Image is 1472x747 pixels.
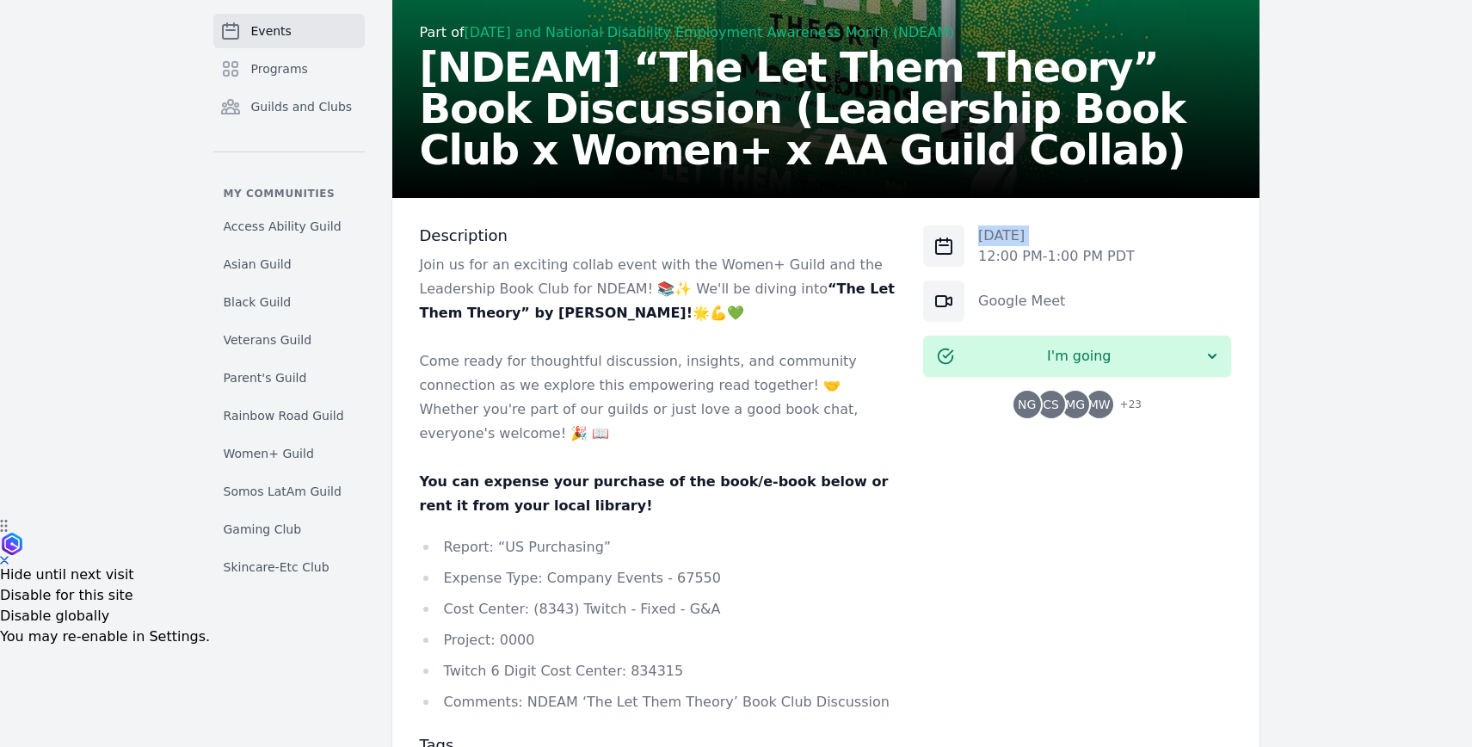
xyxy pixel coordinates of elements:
[923,336,1231,377] button: I'm going
[251,60,308,77] span: Programs
[1110,394,1142,418] span: + 23
[224,218,342,235] span: Access Ability Guild
[978,246,1135,267] p: 12:00 PM - 1:00 PM PDT
[213,52,365,86] a: Programs
[420,225,896,246] h3: Description
[420,597,896,621] li: Cost Center: (8343) Twitch - Fixed - G&A
[224,369,307,386] span: Parent's Guild
[420,253,896,325] p: Join us for an exciting collab event with the Women+ Guild and the Leadership Book Club for NDEAM...
[213,90,365,124] a: Guilds and Clubs
[213,400,365,431] a: Rainbow Road Guild
[978,225,1135,246] p: [DATE]
[420,281,895,321] strong: “The Let Them Theory” by [PERSON_NAME]!
[224,331,312,349] span: Veterans Guild
[420,566,896,590] li: Expense Type: Company Events - 67550
[213,14,365,571] nav: Sidebar
[213,476,365,507] a: Somos LatAm Guild
[465,24,955,40] a: [DATE] and National Disability Employment Awareness Month (NDEAM)
[224,293,292,311] span: Black Guild
[213,552,365,583] a: Skincare-Etc Club
[1043,398,1059,411] span: CS
[251,22,292,40] span: Events
[420,473,889,514] strong: You can expense your purchase of the book/e-book below or rent it from your local library!
[420,628,896,652] li: Project: 0000
[213,514,365,545] a: Gaming Club
[420,690,896,714] li: Comments: NDEAM ‘The Let Them Theory’ Book Club Discussion
[420,349,896,446] p: Come ready for thoughtful discussion, insights, and community connection as we explore this empow...
[251,98,353,115] span: Guilds and Clubs
[1018,398,1036,411] span: NG
[224,445,314,462] span: Women+ Guild
[213,249,365,280] a: Asian Guild
[213,187,365,201] p: My communities
[213,362,365,393] a: Parent's Guild
[1088,398,1111,411] span: MW
[224,521,302,538] span: Gaming Club
[213,14,365,48] a: Events
[224,483,342,500] span: Somos LatAm Guild
[420,46,1232,170] h2: [NDEAM] “The Let Them Theory” Book Discussion (Leadership Book Club x Women+ x AA Guild Collab)
[213,438,365,469] a: Women+ Guild
[224,256,292,273] span: Asian Guild
[420,659,896,683] li: Twitch 6 Digit Cost Center: 834315
[213,324,365,355] a: Veterans Guild
[224,559,330,576] span: Skincare-Etc Club
[420,535,896,559] li: Report: “US Purchasing”
[213,211,365,242] a: Access Ability Guild
[213,287,365,318] a: Black Guild
[954,346,1204,367] span: I'm going
[1065,398,1085,411] span: MG
[978,293,1065,309] a: Google Meet
[224,407,344,424] span: Rainbow Road Guild
[420,22,1232,43] div: Part of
